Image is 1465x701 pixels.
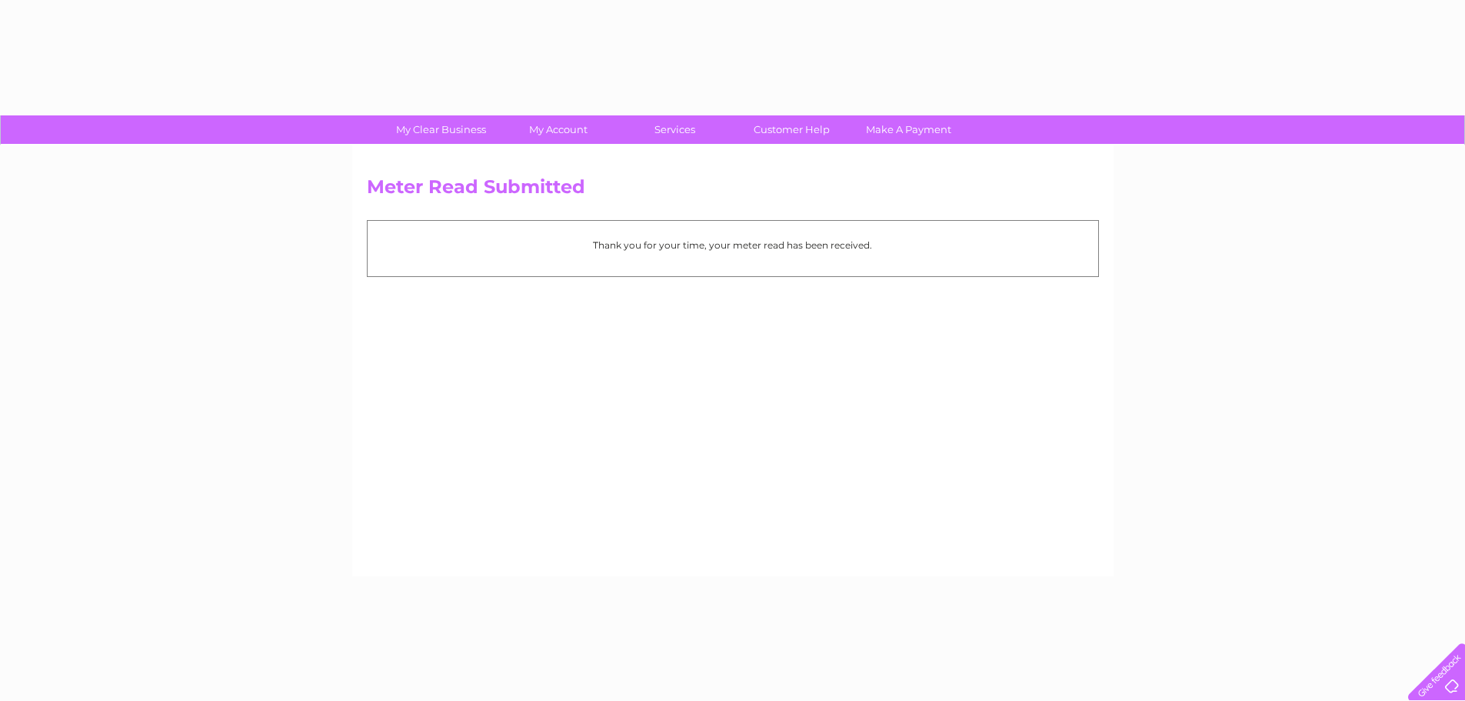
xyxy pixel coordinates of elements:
[845,115,972,144] a: Make A Payment
[611,115,738,144] a: Services
[378,115,504,144] a: My Clear Business
[375,238,1090,252] p: Thank you for your time, your meter read has been received.
[494,115,621,144] a: My Account
[728,115,855,144] a: Customer Help
[367,176,1099,205] h2: Meter Read Submitted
